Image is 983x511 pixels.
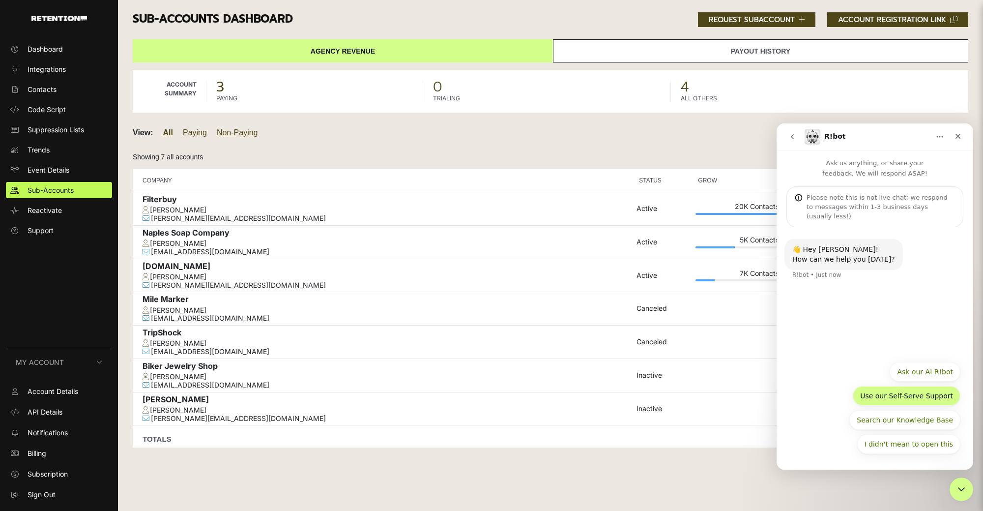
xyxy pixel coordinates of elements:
[133,70,206,113] td: Account Summary
[695,270,779,280] div: 7K Contacts
[143,406,632,415] div: [PERSON_NAME]
[695,246,779,248] div: Plan Usage: 47%
[143,361,632,373] div: Biker Jewelry Shop
[6,486,112,503] a: Sign Out
[143,395,632,406] div: [PERSON_NAME]
[695,213,779,215] div: Plan Usage: 100%
[133,39,553,62] a: Agency Revenue
[634,326,693,359] td: Canceled
[28,84,57,94] span: Contacts
[634,292,693,326] td: Canceled
[143,415,632,423] div: [PERSON_NAME][EMAIL_ADDRESS][DOMAIN_NAME]
[777,123,973,470] iframe: Intercom live chat
[28,205,62,215] span: Reactivate
[143,206,632,214] div: [PERSON_NAME]
[950,478,973,501] iframe: Intercom live chat
[143,295,632,306] div: Mile Marker
[28,427,68,438] span: Notifications
[143,262,632,273] div: [DOMAIN_NAME]
[6,101,112,118] a: Code Script
[681,94,717,103] label: ALL OTHERS
[143,348,632,356] div: [EMAIL_ADDRESS][DOMAIN_NAME]
[6,383,112,399] a: Account Details
[183,128,207,137] a: Paying
[28,124,84,135] span: Suppression Lists
[6,466,112,482] a: Subscription
[217,128,258,137] a: Non-Paying
[143,339,632,348] div: [PERSON_NAME]
[133,128,153,137] strong: View:
[698,12,816,27] button: REQUEST SUBACCOUNT
[163,128,173,137] a: All
[6,41,112,57] a: Dashboard
[6,404,112,420] a: API Details
[695,279,779,281] div: Plan Usage: 23%
[6,222,112,239] a: Support
[695,203,779,213] div: 20K Contacts
[143,306,632,315] div: [PERSON_NAME]
[133,169,634,192] th: COMPANY
[28,386,78,396] span: Account Details
[143,228,632,240] div: Naples Soap Company
[31,16,87,21] img: Retention.com
[28,44,63,54] span: Dashboard
[6,202,112,218] a: Reactivate
[28,407,62,417] span: API Details
[28,225,54,236] span: Support
[693,169,781,192] th: GROW
[634,392,693,425] td: Inactive
[143,281,632,290] div: [PERSON_NAME][EMAIL_ADDRESS][DOMAIN_NAME]
[133,153,203,161] small: Showing 7 all accounts
[681,80,958,94] span: 4
[28,145,50,155] span: Trends
[16,357,64,367] span: My Account
[634,359,693,392] td: Inactive
[6,347,112,377] button: My Account
[827,12,968,27] button: ACCOUNT REGISTRATION LINK
[6,81,112,97] a: Contacts
[133,425,634,448] td: TOTALS
[143,195,632,206] div: Filterbuy
[634,192,693,226] td: Active
[143,373,632,381] div: [PERSON_NAME]
[634,259,693,292] td: Active
[553,39,968,62] a: Payout History
[695,236,779,246] div: 5K Contacts
[6,182,112,198] a: Sub-Accounts
[6,445,112,461] a: Billing
[143,214,632,223] div: [PERSON_NAME][EMAIL_ADDRESS][DOMAIN_NAME]
[28,104,66,115] span: Code Script
[216,76,224,97] strong: 3
[6,424,112,441] a: Notifications
[143,381,632,390] div: [EMAIL_ADDRESS][DOMAIN_NAME]
[143,240,632,248] div: [PERSON_NAME]
[216,94,237,103] label: PAYING
[143,314,632,323] div: [EMAIL_ADDRESS][DOMAIN_NAME]
[143,328,632,339] div: TripShock
[28,489,56,500] span: Sign Out
[28,64,66,74] span: Integrations
[143,248,632,256] div: [EMAIL_ADDRESS][DOMAIN_NAME]
[433,80,661,94] span: 0
[433,94,460,103] label: TRIALING
[6,121,112,138] a: Suppression Lists
[28,448,46,458] span: Billing
[28,469,68,479] span: Subscription
[634,169,693,192] th: STATUS
[6,61,112,77] a: Integrations
[6,142,112,158] a: Trends
[28,185,74,195] span: Sub-Accounts
[28,165,69,175] span: Event Details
